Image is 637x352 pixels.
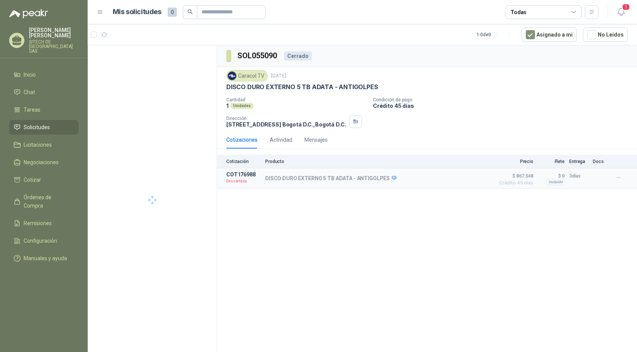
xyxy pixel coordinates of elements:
[9,173,78,187] a: Cotizar
[538,159,565,164] p: Flete
[24,70,36,79] span: Inicio
[9,138,78,152] a: Licitaciones
[547,179,565,185] div: Incluido
[304,136,328,144] div: Mensajes
[373,102,634,109] p: Crédito 45 días
[226,136,258,144] div: Cotizaciones
[569,171,588,181] p: 3 días
[569,159,588,164] p: Entrega
[9,216,78,230] a: Remisiones
[9,234,78,248] a: Configuración
[511,8,527,16] div: Todas
[495,159,533,164] p: Precio
[226,159,261,164] p: Cotización
[583,27,628,42] button: No Leídos
[9,251,78,266] a: Manuales y ayuda
[24,88,35,96] span: Chat
[9,120,78,134] a: Solicitudes
[29,27,78,38] p: [PERSON_NAME] [PERSON_NAME]
[226,70,268,82] div: Caracol TV
[538,171,565,181] p: $ 0
[522,27,577,42] button: Asignado a mi
[271,72,286,80] p: [DATE]
[24,193,71,210] span: Órdenes de Compra
[24,237,57,245] span: Configuración
[614,5,628,19] button: 1
[9,9,48,18] img: Logo peakr
[477,29,515,41] div: 1 - 0 de 0
[24,123,50,131] span: Solicitudes
[226,83,378,91] p: DISCO DURO EXTERNO 5 TB ADATA - ANTIGOLPES
[226,102,229,109] p: 1
[24,158,59,166] span: Negociaciones
[9,190,78,213] a: Órdenes de Compra
[226,97,367,102] p: Cantidad
[230,103,254,109] div: Unidades
[284,51,312,61] div: Cerrado
[373,97,634,102] p: Condición de pago
[9,85,78,99] a: Chat
[9,155,78,170] a: Negociaciones
[24,219,52,227] span: Remisiones
[495,181,533,185] span: Crédito 45 días
[226,171,261,178] p: COT176988
[24,106,40,114] span: Tareas
[113,6,162,18] h1: Mis solicitudes
[228,72,236,80] img: Company Logo
[593,159,608,164] p: Docs
[168,8,177,17] span: 0
[9,102,78,117] a: Tareas
[495,171,533,181] span: $ 867.548
[265,175,397,182] p: DISCO DURO EXTERNO 5 TB ADATA - ANTIGOLPES
[24,254,67,262] span: Manuales y ayuda
[270,136,292,144] div: Actividad
[24,141,52,149] span: Licitaciones
[226,178,261,185] p: Descartada
[9,67,78,82] a: Inicio
[24,176,41,184] span: Cotizar
[226,116,346,121] p: Dirección
[226,121,346,128] p: [STREET_ADDRESS] Bogotá D.C. , Bogotá D.C.
[187,9,193,14] span: search
[237,50,278,62] h3: SOL055090
[622,3,630,11] span: 1
[29,40,78,53] p: SITECH DE [GEOGRAPHIC_DATA] SAS
[265,159,491,164] p: Producto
